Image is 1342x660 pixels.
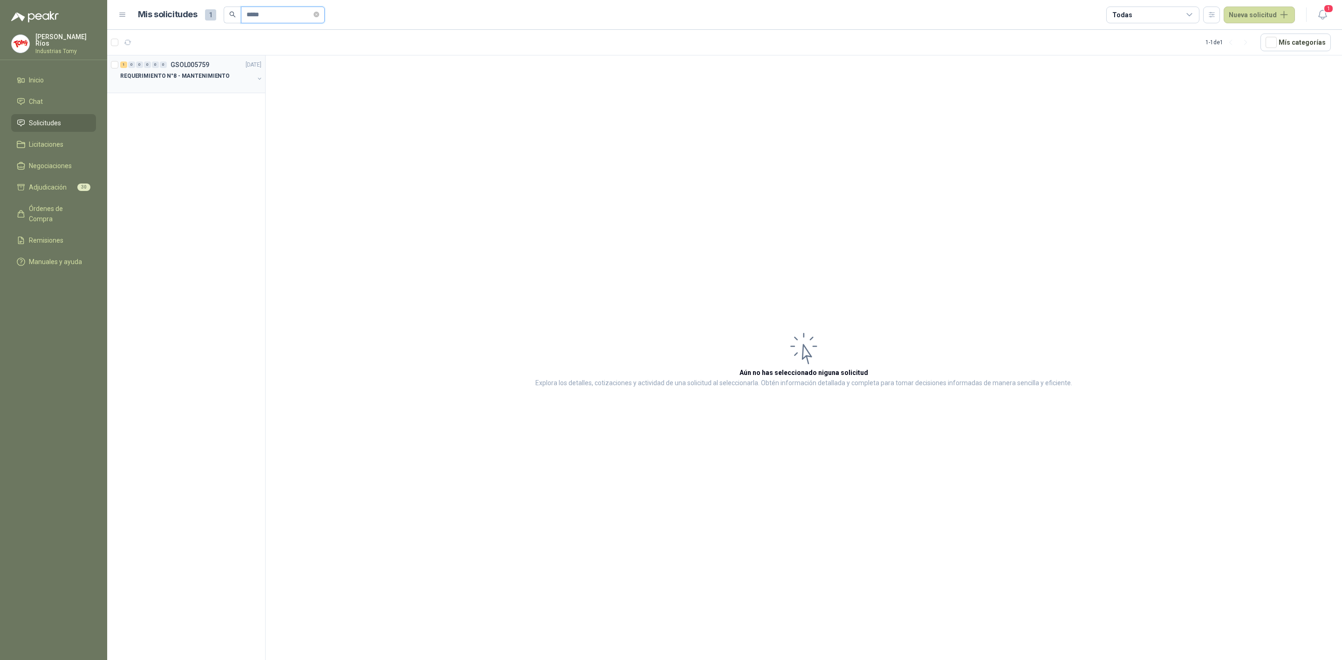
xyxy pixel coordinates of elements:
[29,96,43,107] span: Chat
[11,178,96,196] a: Adjudicación30
[11,200,96,228] a: Órdenes de Compra
[11,136,96,153] a: Licitaciones
[229,11,236,18] span: search
[314,12,319,17] span: close-circle
[29,139,63,150] span: Licitaciones
[120,59,263,89] a: 1 0 0 0 0 0 GSOL005759[DATE] REQUERIMIENTO N°8 - MANTENIMIENTO
[11,71,96,89] a: Inicio
[160,61,167,68] div: 0
[739,367,868,378] h3: Aún no has seleccionado niguna solicitud
[11,157,96,175] a: Negociaciones
[136,61,143,68] div: 0
[128,61,135,68] div: 0
[144,61,151,68] div: 0
[1112,10,1132,20] div: Todas
[29,118,61,128] span: Solicitudes
[1314,7,1331,23] button: 1
[35,34,96,47] p: [PERSON_NAME] Ríos
[11,231,96,249] a: Remisiones
[11,93,96,110] a: Chat
[152,61,159,68] div: 0
[11,253,96,271] a: Manuales y ayuda
[314,10,319,19] span: close-circle
[35,48,96,54] p: Industrias Tomy
[77,184,90,191] span: 30
[1224,7,1295,23] button: Nueva solicitud
[29,257,82,267] span: Manuales y ayuda
[29,75,44,85] span: Inicio
[120,61,127,68] div: 1
[11,11,59,22] img: Logo peakr
[11,114,96,132] a: Solicitudes
[12,35,29,53] img: Company Logo
[29,182,67,192] span: Adjudicación
[246,61,261,69] p: [DATE]
[1205,35,1253,50] div: 1 - 1 de 1
[29,204,87,224] span: Órdenes de Compra
[1260,34,1331,51] button: Mís categorías
[535,378,1072,389] p: Explora los detalles, cotizaciones y actividad de una solicitud al seleccionarla. Obtén informaci...
[120,72,230,81] p: REQUERIMIENTO N°8 - MANTENIMIENTO
[29,161,72,171] span: Negociaciones
[171,61,209,68] p: GSOL005759
[29,235,63,245] span: Remisiones
[1323,4,1334,13] span: 1
[138,8,198,21] h1: Mis solicitudes
[205,9,216,20] span: 1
